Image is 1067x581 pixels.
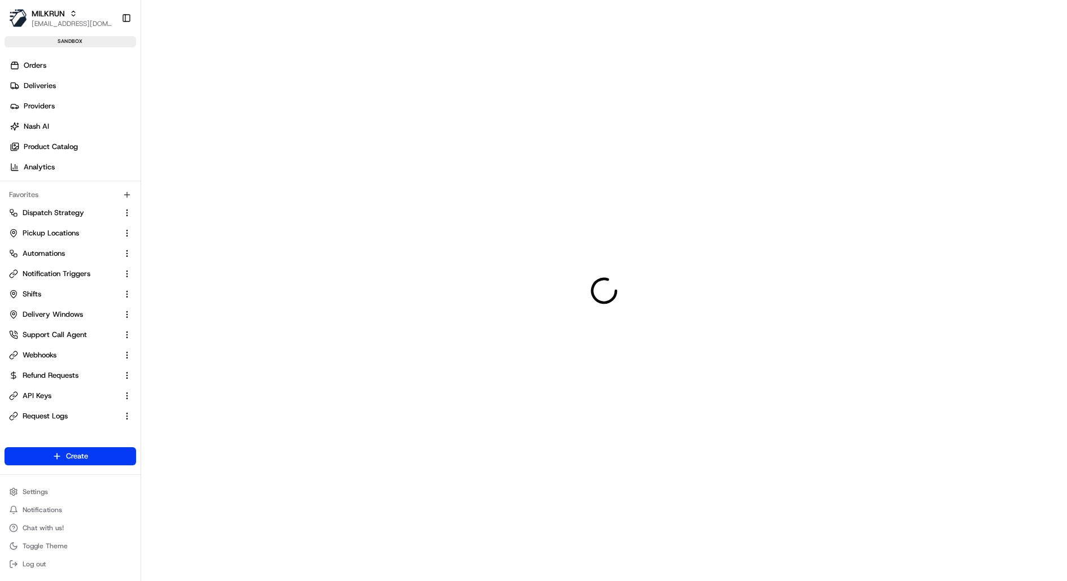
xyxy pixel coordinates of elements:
span: Deliveries [24,81,56,91]
button: Chat with us! [5,520,136,536]
span: Notifications [23,505,62,514]
button: API Keys [5,387,136,405]
span: Log out [23,560,46,569]
span: Request Logs [23,411,68,421]
span: Toggle Theme [23,541,68,551]
a: Analytics [5,158,141,176]
a: Nash AI [5,117,141,136]
span: API Keys [23,391,51,401]
button: Automations [5,244,136,263]
a: Pickup Locations [9,228,118,238]
button: Pickup Locations [5,224,136,242]
a: Refund Requests [9,370,118,381]
a: Orders [5,56,141,75]
button: Webhooks [5,346,136,364]
span: Support Call Agent [23,330,87,340]
span: Pickup Locations [23,228,79,238]
span: Nash AI [24,121,49,132]
span: Analytics [24,162,55,172]
span: Webhooks [23,350,56,360]
a: Notification Triggers [9,269,118,279]
button: [EMAIL_ADDRESS][DOMAIN_NAME] [32,19,112,28]
button: Notification Triggers [5,265,136,283]
button: Request Logs [5,407,136,425]
a: Product Catalog [5,138,141,156]
span: Settings [23,487,48,496]
button: Support Call Agent [5,326,136,344]
span: Chat with us! [23,523,64,532]
span: Delivery Windows [23,309,83,320]
a: Support Call Agent [9,330,118,340]
a: Providers [5,97,141,115]
a: Deliveries [5,77,141,95]
a: Delivery Windows [9,309,118,320]
button: Delivery Windows [5,305,136,324]
span: Shifts [23,289,41,299]
button: Refund Requests [5,366,136,385]
span: Orders [24,60,46,71]
button: Dispatch Strategy [5,204,136,222]
a: Request Logs [9,411,118,421]
a: Webhooks [9,350,118,360]
span: Refund Requests [23,370,78,381]
span: Automations [23,248,65,259]
span: Notification Triggers [23,269,90,279]
a: Dispatch Strategy [9,208,118,218]
div: Favorites [5,186,136,204]
img: MILKRUN [9,9,27,27]
button: MILKRUN [32,8,65,19]
button: Toggle Theme [5,538,136,554]
button: Shifts [5,285,136,303]
button: Log out [5,556,136,572]
button: MILKRUNMILKRUN[EMAIL_ADDRESS][DOMAIN_NAME] [5,5,117,32]
span: Create [66,451,88,461]
a: Automations [9,248,118,259]
a: API Keys [9,391,118,401]
button: Notifications [5,502,136,518]
a: Shifts [9,289,118,299]
span: Providers [24,101,55,111]
button: Settings [5,484,136,500]
span: Dispatch Strategy [23,208,84,218]
button: Create [5,447,136,465]
span: Product Catalog [24,142,78,152]
div: sandbox [5,36,136,47]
